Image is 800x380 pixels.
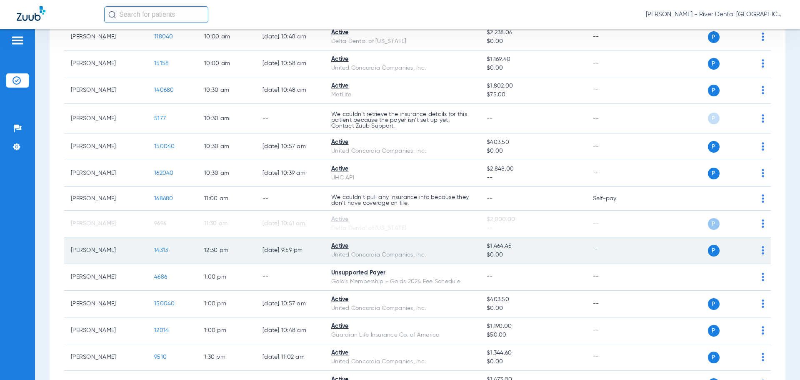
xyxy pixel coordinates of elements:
td: [PERSON_NAME] [64,211,147,237]
td: -- [586,77,642,104]
iframe: Chat Widget [758,340,800,380]
div: Unsupported Payer [331,269,473,277]
td: 1:30 PM [197,344,256,371]
div: Active [331,295,473,304]
td: [DATE] 10:57 AM [256,291,325,317]
span: $0.00 [487,357,579,366]
img: Zuub Logo [17,6,45,21]
span: P [708,58,720,70]
div: Active [331,349,473,357]
img: group-dot-blue.svg [762,299,764,308]
span: 140680 [154,87,174,93]
span: $2,000.00 [487,215,579,224]
td: [DATE] 10:48 AM [256,24,325,50]
span: P [708,245,720,257]
td: -- [586,211,642,237]
td: -- [586,237,642,264]
td: 1:00 PM [197,291,256,317]
span: P [708,298,720,310]
span: 5177 [154,116,166,121]
span: P [708,31,720,43]
img: group-dot-blue.svg [762,142,764,151]
img: hamburger-icon [11,35,24,45]
span: P [708,218,720,230]
td: -- [586,317,642,344]
td: [DATE] 9:59 PM [256,237,325,264]
td: 10:30 AM [197,77,256,104]
span: P [708,352,720,363]
td: [PERSON_NAME] [64,317,147,344]
img: group-dot-blue.svg [762,194,764,203]
td: -- [586,291,642,317]
td: [PERSON_NAME] [64,77,147,104]
td: 11:30 AM [197,211,256,237]
img: group-dot-blue.svg [762,219,764,228]
td: [PERSON_NAME] [64,344,147,371]
span: $1,344.60 [487,349,579,357]
td: [PERSON_NAME] [64,237,147,264]
td: [DATE] 10:48 AM [256,77,325,104]
td: [DATE] 10:48 AM [256,317,325,344]
td: [PERSON_NAME] [64,50,147,77]
span: 15158 [154,60,169,66]
div: Delta Dental of [US_STATE] [331,224,473,233]
img: group-dot-blue.svg [762,86,764,94]
span: $403.50 [487,138,579,147]
div: United Concordia Companies, Inc. [331,304,473,313]
span: $1,802.00 [487,82,579,91]
span: -- [487,274,493,280]
td: [PERSON_NAME] [64,291,147,317]
img: group-dot-blue.svg [762,169,764,177]
span: $75.00 [487,91,579,99]
td: -- [586,104,642,133]
div: Active [331,165,473,174]
span: P [708,141,720,153]
td: -- [256,187,325,211]
span: P [708,85,720,96]
span: $0.00 [487,37,579,46]
img: group-dot-blue.svg [762,326,764,335]
span: -- [487,196,493,201]
img: Search Icon [108,11,116,18]
td: 10:30 AM [197,133,256,160]
div: Active [331,55,473,64]
span: 9510 [154,354,167,360]
td: -- [586,50,642,77]
td: [PERSON_NAME] [64,264,147,291]
img: group-dot-blue.svg [762,273,764,281]
div: Gold's Membership - Golds 2024 Fee Schedule [331,277,473,286]
div: United Concordia Companies, Inc. [331,147,473,156]
td: [DATE] 10:57 AM [256,133,325,160]
div: United Concordia Companies, Inc. [331,64,473,73]
td: 10:00 AM [197,24,256,50]
td: -- [256,264,325,291]
div: Delta Dental of [US_STATE] [331,37,473,46]
div: United Concordia Companies, Inc. [331,251,473,259]
td: 11:00 AM [197,187,256,211]
td: Self-pay [586,187,642,211]
div: Active [331,242,473,251]
td: [DATE] 10:58 AM [256,50,325,77]
span: $2,238.06 [487,28,579,37]
td: [DATE] 10:41 AM [256,211,325,237]
td: -- [586,264,642,291]
span: $0.00 [487,304,579,313]
span: $0.00 [487,147,579,156]
span: $1,464.45 [487,242,579,251]
span: 12014 [154,327,169,333]
td: [PERSON_NAME] [64,133,147,160]
span: $0.00 [487,251,579,259]
td: [DATE] 11:02 AM [256,344,325,371]
span: $0.00 [487,64,579,73]
span: $403.50 [487,295,579,304]
img: group-dot-blue.svg [762,246,764,254]
td: [PERSON_NAME] [64,187,147,211]
td: [PERSON_NAME] [64,104,147,133]
td: -- [586,160,642,187]
div: Active [331,215,473,224]
div: United Concordia Companies, Inc. [331,357,473,366]
td: 10:30 AM [197,160,256,187]
span: $1,169.40 [487,55,579,64]
td: [PERSON_NAME] [64,24,147,50]
td: -- [586,133,642,160]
